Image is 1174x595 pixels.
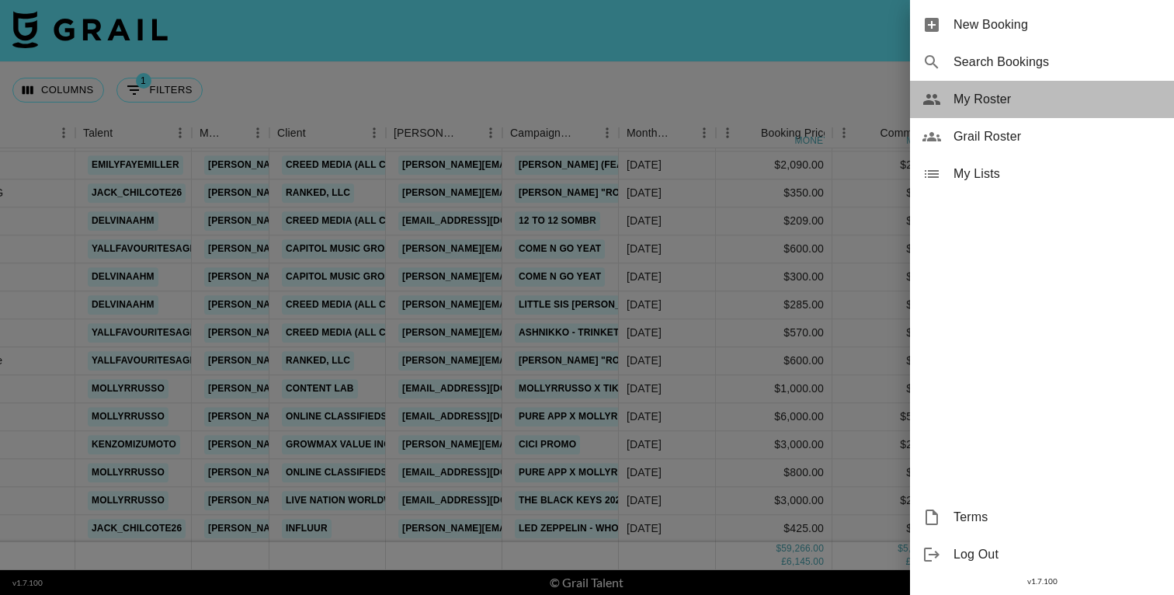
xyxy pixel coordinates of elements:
span: My Lists [953,165,1162,183]
div: Search Bookings [910,43,1174,81]
div: New Booking [910,6,1174,43]
div: Terms [910,499,1174,536]
span: Grail Roster [953,127,1162,146]
span: My Roster [953,90,1162,109]
div: My Lists [910,155,1174,193]
span: Search Bookings [953,53,1162,71]
div: My Roster [910,81,1174,118]
span: Terms [953,508,1162,527]
div: Log Out [910,536,1174,573]
div: Grail Roster [910,118,1174,155]
span: New Booking [953,16,1162,34]
div: v 1.7.100 [910,573,1174,590]
span: Log Out [953,545,1162,564]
